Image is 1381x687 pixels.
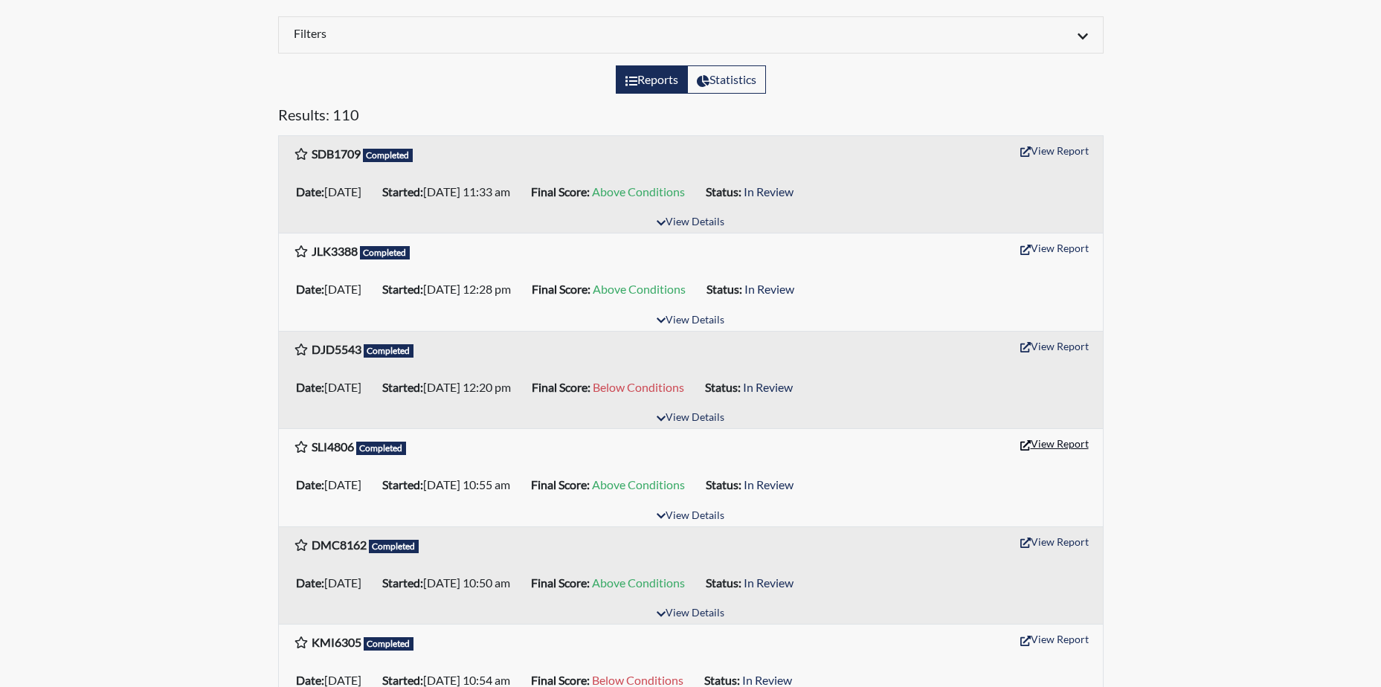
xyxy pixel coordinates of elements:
[382,575,423,590] b: Started:
[364,637,414,651] span: Completed
[290,375,376,399] li: [DATE]
[532,380,590,394] b: Final Score:
[650,506,731,526] button: View Details
[290,277,376,301] li: [DATE]
[592,575,685,590] span: Above Conditions
[1014,236,1095,259] button: View Report
[704,673,740,687] b: Status:
[706,282,742,296] b: Status:
[687,65,766,94] label: View statistics about completed interviews
[312,244,358,258] b: JLK3388
[382,184,423,199] b: Started:
[744,575,793,590] span: In Review
[382,282,423,296] b: Started:
[376,571,525,595] li: [DATE] 10:50 am
[531,184,590,199] b: Final Score:
[1014,530,1095,553] button: View Report
[296,673,324,687] b: Date:
[376,277,526,301] li: [DATE] 12:28 pm
[382,380,423,394] b: Started:
[592,184,685,199] span: Above Conditions
[1014,432,1095,455] button: View Report
[363,149,413,162] span: Completed
[312,342,361,356] b: DJD5543
[1014,628,1095,651] button: View Report
[296,184,324,199] b: Date:
[290,180,376,204] li: [DATE]
[360,246,411,259] span: Completed
[382,673,423,687] b: Started:
[744,184,793,199] span: In Review
[356,442,407,455] span: Completed
[744,282,794,296] span: In Review
[296,282,324,296] b: Date:
[290,571,376,595] li: [DATE]
[294,26,680,40] h6: Filters
[592,477,685,491] span: Above Conditions
[532,282,590,296] b: Final Score:
[376,180,525,204] li: [DATE] 11:33 am
[531,477,590,491] b: Final Score:
[296,380,324,394] b: Date:
[592,673,683,687] span: Below Conditions
[278,106,1104,129] h5: Results: 110
[1014,139,1095,162] button: View Report
[364,344,414,358] span: Completed
[296,575,324,590] b: Date:
[376,375,526,399] li: [DATE] 12:20 pm
[531,673,590,687] b: Final Score:
[593,282,686,296] span: Above Conditions
[650,213,731,233] button: View Details
[650,604,731,624] button: View Details
[283,26,1099,44] div: Click to expand/collapse filters
[312,146,361,161] b: SDB1709
[616,65,688,94] label: View the list of reports
[650,311,731,331] button: View Details
[376,473,525,497] li: [DATE] 10:55 am
[312,538,367,552] b: DMC8162
[742,673,792,687] span: In Review
[706,477,741,491] b: Status:
[290,473,376,497] li: [DATE]
[296,477,324,491] b: Date:
[744,477,793,491] span: In Review
[312,635,361,649] b: KMI6305
[705,380,741,394] b: Status:
[593,380,684,394] span: Below Conditions
[1014,335,1095,358] button: View Report
[650,408,731,428] button: View Details
[382,477,423,491] b: Started:
[312,439,354,454] b: SLI4806
[743,380,793,394] span: In Review
[369,540,419,553] span: Completed
[531,575,590,590] b: Final Score:
[706,184,741,199] b: Status:
[706,575,741,590] b: Status:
